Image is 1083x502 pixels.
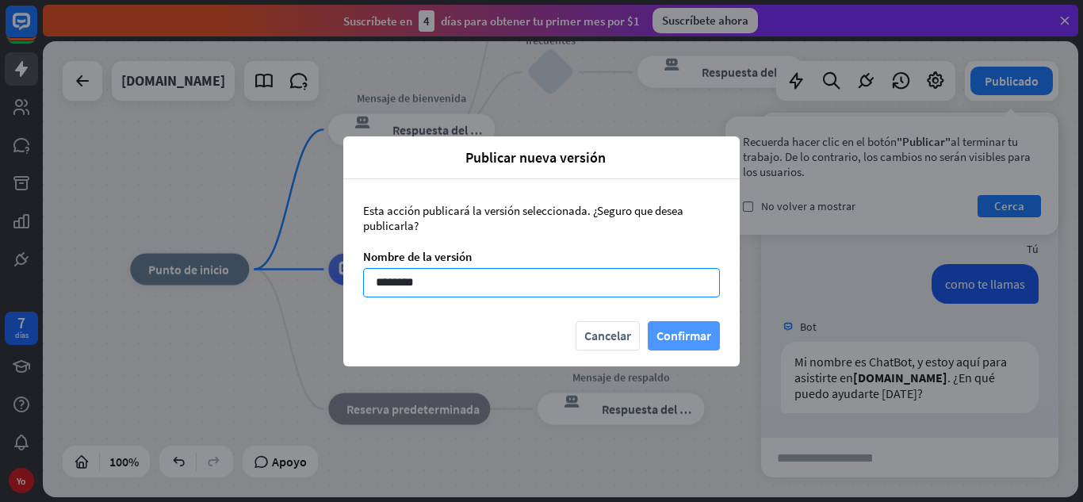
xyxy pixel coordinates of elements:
font: Cancelar [584,328,631,343]
font: Nombre de la versión [363,249,472,264]
button: Confirmar [648,321,720,351]
font: Confirmar [656,328,711,343]
font: Publicar nueva versión [465,148,606,167]
button: Abrir el widget de chat LiveChat [13,6,60,54]
font: Esta acción publicará la versión seleccionada. ¿Seguro que desea publicarla? [363,203,683,233]
button: Cancelar [576,321,640,351]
